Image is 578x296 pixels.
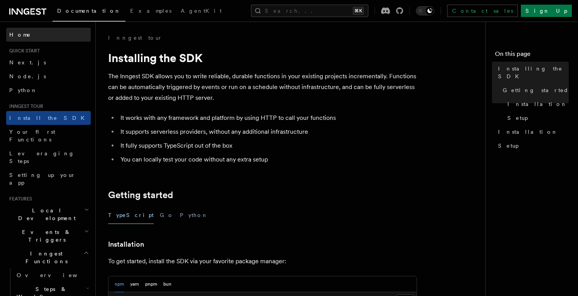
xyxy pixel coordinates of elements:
[6,55,91,69] a: Next.js
[6,69,91,83] a: Node.js
[498,142,519,150] span: Setup
[9,31,31,39] span: Home
[504,97,569,111] a: Installation
[495,139,569,153] a: Setup
[6,225,91,247] button: Events & Triggers
[9,150,75,164] span: Leveraging Steps
[160,207,174,224] button: Go
[6,196,32,202] span: Features
[6,228,84,244] span: Events & Triggers
[503,86,569,94] span: Getting started
[17,272,96,278] span: Overview
[6,168,91,190] a: Setting up your app
[498,65,569,80] span: Installing the SDK
[353,7,364,15] kbd: ⌘K
[181,8,222,14] span: AgentKit
[108,190,173,200] a: Getting started
[6,247,91,268] button: Inngest Functions
[108,207,154,224] button: TypeScript
[507,100,567,108] span: Installation
[6,207,84,222] span: Local Development
[108,71,417,103] p: The Inngest SDK allows you to write reliable, durable functions in your existing projects increme...
[504,111,569,125] a: Setup
[6,83,91,97] a: Python
[495,49,569,62] h4: On this page
[108,51,417,65] h1: Installing the SDK
[108,34,162,42] a: Inngest tour
[6,203,91,225] button: Local Development
[118,154,417,165] li: You can locally test your code without any extra setup
[118,113,417,123] li: It works with any framework and platform by using HTTP to call your functions
[495,125,569,139] a: Installation
[9,129,55,143] span: Your first Functions
[57,8,121,14] span: Documentation
[495,62,569,83] a: Installing the SDK
[125,2,176,21] a: Examples
[130,276,139,292] button: yarn
[115,276,124,292] button: npm
[6,103,43,109] span: Inngest tour
[118,126,417,137] li: It supports serverless providers, without any additional infrastructure
[507,114,528,122] span: Setup
[9,87,37,93] span: Python
[108,239,144,250] a: Installation
[521,5,572,17] a: Sign Up
[118,140,417,151] li: It fully supports TypeScript out of the box
[145,276,157,292] button: pnpm
[163,276,171,292] button: bun
[9,115,89,121] span: Install the SDK
[416,6,434,15] button: Toggle dark mode
[6,28,91,42] a: Home
[9,59,46,66] span: Next.js
[6,250,83,265] span: Inngest Functions
[9,172,76,186] span: Setting up your app
[14,268,91,282] a: Overview
[180,207,208,224] button: Python
[447,5,518,17] a: Contact sales
[498,128,558,136] span: Installation
[251,5,368,17] button: Search...⌘K
[130,8,171,14] span: Examples
[176,2,226,21] a: AgentKit
[53,2,125,22] a: Documentation
[108,256,417,267] p: To get started, install the SDK via your favorite package manager:
[9,73,46,79] span: Node.js
[6,111,91,125] a: Install the SDK
[6,48,40,54] span: Quick start
[6,125,91,146] a: Your first Functions
[6,146,91,168] a: Leveraging Steps
[500,83,569,97] a: Getting started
